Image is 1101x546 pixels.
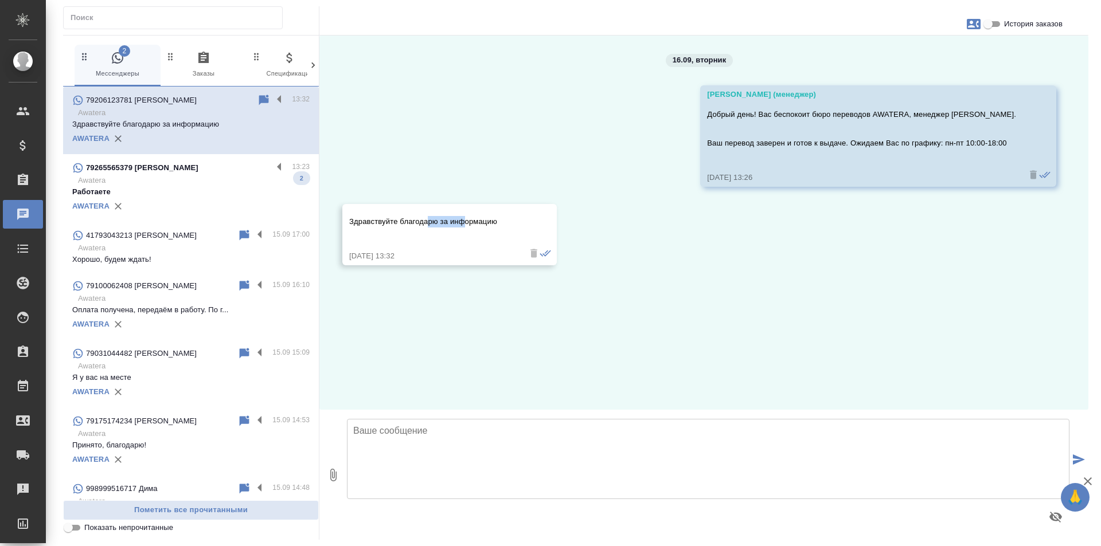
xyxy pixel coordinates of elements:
[292,161,310,172] p: 13:23
[707,172,1016,183] div: [DATE] 13:26
[707,89,1016,100] div: [PERSON_NAME] (менеджер)
[707,138,1016,149] p: Ваш перевод заверен и готов к выдаче. Ожидаем Вас по графику: пн-пт 10:00-18:00
[78,428,310,439] p: Awatera
[72,254,310,265] p: Хорошо, будем ждать!
[71,10,282,26] input: Поиск
[72,202,110,210] a: AWATERA
[78,107,310,119] p: Awatera
[72,320,110,328] a: AWATERA
[110,198,127,215] button: Удалить привязку
[86,230,197,241] p: 41793043213 [PERSON_NAME]
[72,304,310,316] p: Оплата получена, передаём в работу. По г...
[165,51,176,62] svg: Зажми и перетащи, чтобы поменять порядок вкладок
[237,482,251,496] div: Пометить непрочитанным
[78,496,310,507] p: Awatera
[72,439,310,451] p: Принято, благодарю!
[63,87,319,154] div: 79206123781 [PERSON_NAME]13:32AwateraЗдравствуйте благодарю за информациюAWATERA
[79,51,156,79] span: Мессенджеры
[86,348,197,359] p: 79031044482 [PERSON_NAME]
[63,340,319,407] div: 79031044482 [PERSON_NAME]15.09 15:09AwateraЯ у вас на местеAWATERA
[293,172,310,184] span: 2
[72,186,310,198] p: Работаете
[78,360,310,372] p: Awatera
[272,229,310,240] p: 15.09 17:00
[72,455,110,463] a: AWATERA
[63,154,319,222] div: 79265565379 [PERSON_NAME]13:23AwateraРаботаете2AWATERA
[165,51,242,79] span: Заказы
[78,242,310,254] p: Awatera
[72,134,110,143] a: AWATERA
[1004,18,1063,30] span: История заказов
[673,54,727,66] p: 16.09, вторник
[110,451,127,468] button: Удалить привязку
[251,51,328,79] span: Спецификации
[72,119,310,130] p: Здравствуйте благодарю за информацию
[960,10,987,38] button: Заявки
[110,130,127,147] button: Удалить привязку
[110,383,127,400] button: Удалить привязку
[1061,483,1090,512] button: 🙏
[237,279,251,293] div: Пометить непрочитанным
[119,45,130,57] span: 2
[1065,485,1085,509] span: 🙏
[79,51,90,62] svg: Зажми и перетащи, чтобы поменять порядок вкладок
[272,347,310,358] p: 15.09 15:09
[110,316,127,333] button: Удалить привязку
[292,93,310,105] p: 13:32
[86,483,158,494] p: 998999516717 Дима
[237,347,251,360] div: Пометить непрочитанным
[237,229,251,242] div: Пометить непрочитанным
[257,93,271,107] div: Пометить непрочитанным
[78,293,310,304] p: Awatera
[84,522,173,533] span: Показать непрочитанные
[63,222,319,272] div: 41793043213 [PERSON_NAME]15.09 17:00AwateraХорошо, будем ждать!
[86,280,197,292] p: 79100062408 [PERSON_NAME]
[86,415,197,427] p: 79175174234 [PERSON_NAME]
[63,272,319,340] div: 79100062408 [PERSON_NAME]15.09 16:10AwateraОплата получена, передаём в работу. По г...AWATERA
[63,407,319,475] div: 79175174234 [PERSON_NAME]15.09 14:53AwateraПринято, благодарю!AWATERA
[69,504,313,517] span: Пометить все прочитанными
[272,414,310,426] p: 15.09 14:53
[272,279,310,290] p: 15.09 16:10
[251,51,262,62] svg: Зажми и перетащи, чтобы поменять порядок вкладок
[78,175,310,186] p: Awatera
[1042,503,1069,531] button: Предпросмотр
[86,162,198,174] p: 79265565379 [PERSON_NAME]
[272,482,310,493] p: 15.09 14:48
[86,95,197,106] p: 79206123781 [PERSON_NAME]
[707,109,1016,120] p: Добрый день! Вас беспокоит бюро переводов AWATERA, менеджер [PERSON_NAME].
[72,387,110,396] a: AWATERA
[237,414,251,428] div: Пометить непрочитанным
[63,475,319,543] div: 998999516717 Дима15.09 14:48AwateraДобрый день! Вас беспокоит бюро переводо...AWATERA
[349,250,517,262] div: [DATE] 13:32
[72,372,310,383] p: Я у вас на месте
[349,216,517,227] p: Здравствуйте благодарю за информацию
[63,500,319,520] button: Пометить все прочитанными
